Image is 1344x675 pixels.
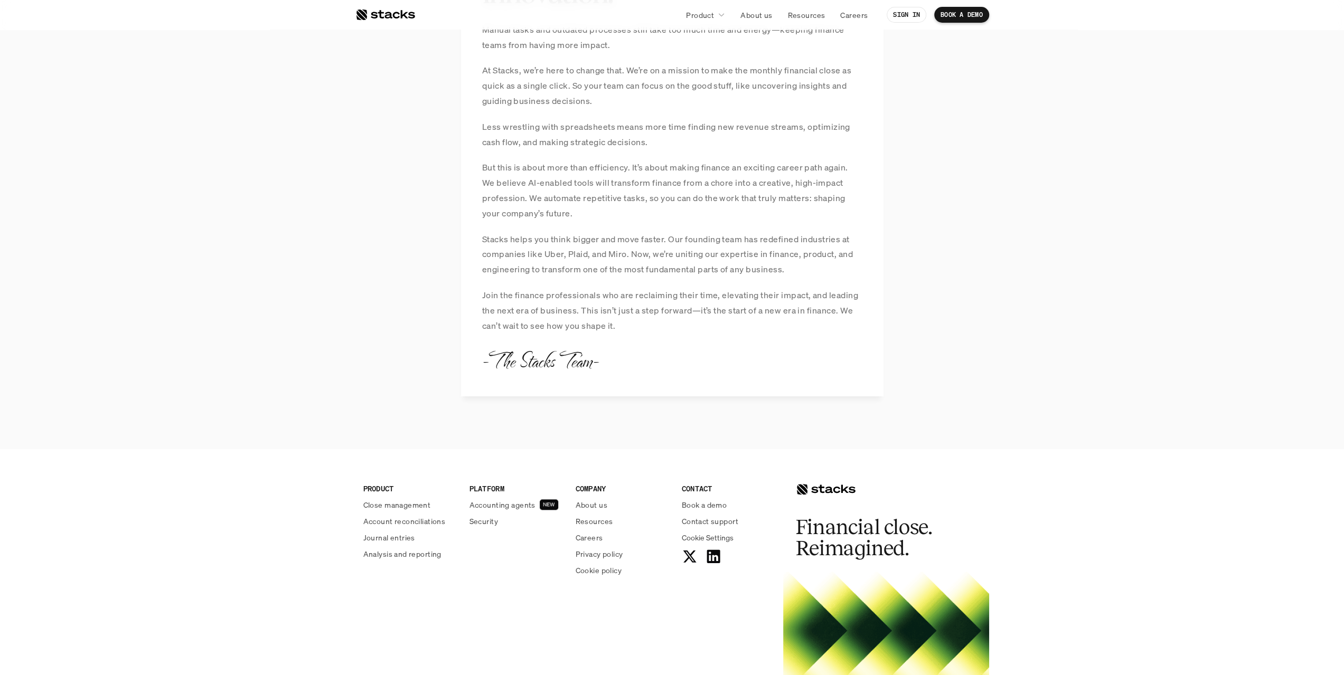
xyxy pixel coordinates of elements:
p: Stacks helps you think bigger and move faster. Our founding team has redefined industries at comp... [482,232,862,277]
p: Close management [363,499,431,510]
a: BOOK A DEMO [934,7,989,23]
a: Security [469,516,563,527]
p: But this is about more than efficiency. It’s about making finance an exciting career path again. ... [482,160,862,221]
p: -The Stacks Team- [482,346,598,375]
p: About us [740,9,772,21]
a: Resources [781,5,831,24]
a: Journal entries [363,532,457,543]
p: BOOK A DEMO [941,11,983,18]
p: Security [469,516,498,527]
a: Accounting agentsNEW [469,499,563,510]
a: Close management [363,499,457,510]
p: Careers [576,532,603,543]
p: PLATFORM [469,483,563,494]
p: Privacy policy [576,548,623,559]
a: Careers [834,5,874,24]
a: Analysis and reporting [363,548,457,559]
p: Careers [840,9,868,21]
p: Join the finance professionals who are reclaiming their time, elevating their impact, and leading... [482,288,862,333]
a: Contact support [682,516,775,527]
a: Cookie policy [576,565,669,576]
p: About us [576,499,607,510]
span: Cookie Settings [682,532,734,543]
p: Resources [576,516,613,527]
button: Cookie Trigger [682,532,734,543]
a: Book a demo [682,499,775,510]
p: Account reconciliations [363,516,446,527]
p: CONTACT [682,483,775,494]
a: About us [734,5,778,24]
a: Resources [576,516,669,527]
p: Journal entries [363,532,415,543]
p: At Stacks, we’re here to change that. We’re on a mission to make the monthly financial close as q... [482,63,862,108]
h2: Financial close. Reimagined. [796,517,954,559]
a: Privacy policy [576,548,669,559]
p: SIGN IN [893,11,920,18]
p: Accounting agents [469,499,535,510]
a: About us [576,499,669,510]
p: Resources [787,9,825,21]
p: Less wrestling with spreadsheets means more time finding new revenue streams, optimizing cash flo... [482,119,862,150]
a: SIGN IN [887,7,926,23]
p: COMPANY [576,483,669,494]
p: PRODUCT [363,483,457,494]
p: Book a demo [682,499,727,510]
a: Careers [576,532,669,543]
h2: NEW [543,501,555,508]
p: Cookie policy [576,565,622,576]
p: Contact support [682,516,738,527]
p: Manual tasks and outdated processes still take too much time and energy—keeping finance teams fro... [482,22,862,53]
a: Account reconciliations [363,516,457,527]
p: Product [686,9,714,21]
p: Analysis and reporting [363,548,441,559]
